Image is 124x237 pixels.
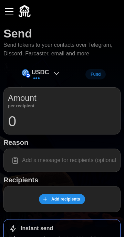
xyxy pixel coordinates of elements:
[32,67,49,77] p: USDC
[3,26,32,41] h1: Send
[3,175,121,184] h1: Recipients
[3,138,121,147] h1: Reason
[39,194,85,204] button: Add recipients
[22,69,29,76] img: USDC (on Base)
[3,41,121,58] p: Send tokens to your contacts over Telegram, Discord, Farcaster, email and more
[19,5,31,17] img: Quidli
[8,113,116,130] input: 0
[21,225,53,232] h1: Instant send
[51,194,80,204] span: Add recipients
[8,92,37,104] p: Amount
[8,104,37,108] p: per recipient
[8,153,116,168] input: Add a message for recipients (optional)
[91,69,101,79] span: Fund
[85,69,106,79] button: Fund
